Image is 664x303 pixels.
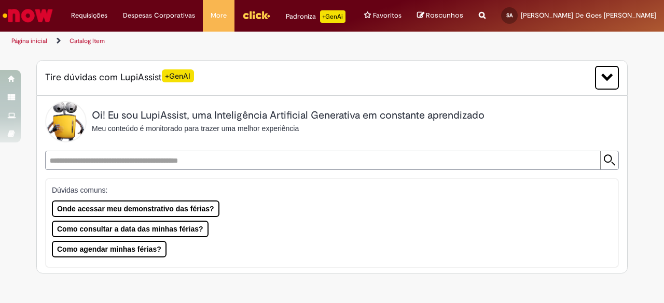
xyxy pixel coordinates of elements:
input: Submit [600,151,618,169]
span: More [211,10,227,21]
span: [PERSON_NAME] De Goes [PERSON_NAME] [521,11,656,20]
button: Como consultar a data das minhas férias? [52,221,209,237]
span: SA [506,12,513,19]
span: Despesas Corporativas [123,10,195,21]
span: +GenAI [162,69,194,82]
span: Tire dúvidas com LupiAssist [45,71,194,84]
span: Rascunhos [426,10,463,20]
span: Favoritos [373,10,402,21]
p: Dúvidas comuns: [52,185,604,195]
img: ServiceNow [1,5,54,26]
ul: Trilhas de página [8,32,435,51]
img: click_logo_yellow_360x200.png [242,7,270,23]
a: Rascunhos [417,11,463,21]
span: Requisições [71,10,107,21]
p: +GenAi [320,10,345,23]
a: Página inicial [11,37,47,45]
h2: Oi! Eu sou LupiAssist, uma Inteligência Artificial Generativa em constante aprendizado [92,110,485,121]
a: Catalog Item [70,37,105,45]
button: Como agendar minhas férias? [52,241,167,257]
span: Meu conteúdo é monitorado para trazer uma melhor experiência [92,124,299,133]
div: Padroniza [286,10,345,23]
button: Onde acessar meu demonstrativo das férias? [52,200,219,217]
img: Lupi [45,101,87,142]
